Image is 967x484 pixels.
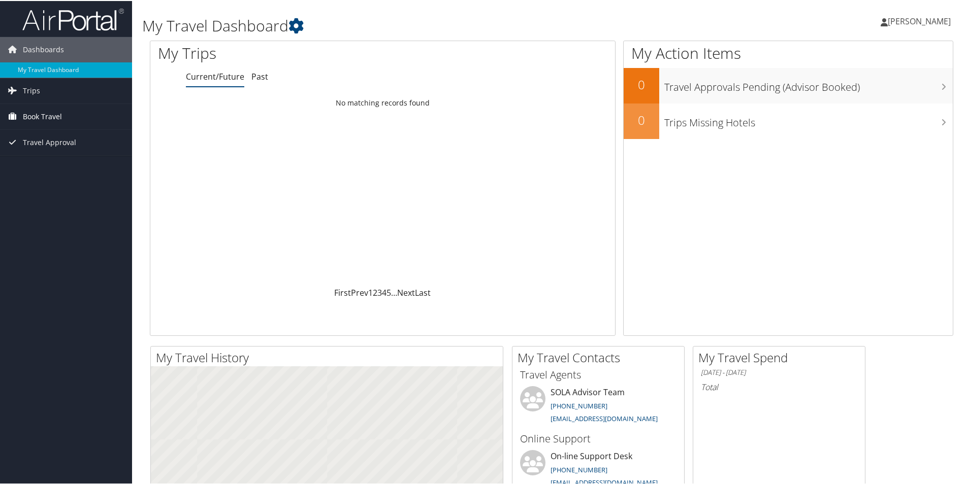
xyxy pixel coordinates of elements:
h6: Total [701,381,857,392]
h2: 0 [624,111,659,128]
span: Travel Approval [23,129,76,154]
h3: Trips Missing Hotels [664,110,953,129]
a: 4 [382,286,386,297]
a: 3 [377,286,382,297]
a: [PHONE_NUMBER] [551,464,607,473]
td: No matching records found [150,93,615,111]
h3: Travel Approvals Pending (Advisor Booked) [664,74,953,93]
span: Book Travel [23,103,62,128]
span: Trips [23,77,40,102]
span: [PERSON_NAME] [888,15,951,26]
a: 0Trips Missing Hotels [624,102,953,138]
a: 0Travel Approvals Pending (Advisor Booked) [624,67,953,102]
span: Dashboards [23,36,64,61]
a: [PERSON_NAME] [881,5,961,36]
li: SOLA Advisor Team [515,385,682,427]
h2: My Travel Spend [698,348,865,365]
a: [EMAIL_ADDRESS][DOMAIN_NAME] [551,413,658,422]
a: 1 [368,286,373,297]
h1: My Travel Dashboard [142,14,688,36]
a: Current/Future [186,70,244,81]
h2: 0 [624,75,659,92]
h2: My Travel History [156,348,503,365]
a: 2 [373,286,377,297]
a: Prev [351,286,368,297]
h3: Online Support [520,431,676,445]
h2: My Travel Contacts [518,348,684,365]
a: Last [415,286,431,297]
a: [PHONE_NUMBER] [551,400,607,409]
h1: My Action Items [624,42,953,63]
a: Past [251,70,268,81]
h1: My Trips [158,42,414,63]
a: First [334,286,351,297]
a: Next [397,286,415,297]
span: … [391,286,397,297]
h6: [DATE] - [DATE] [701,367,857,376]
h3: Travel Agents [520,367,676,381]
a: 5 [386,286,391,297]
img: airportal-logo.png [22,7,124,30]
